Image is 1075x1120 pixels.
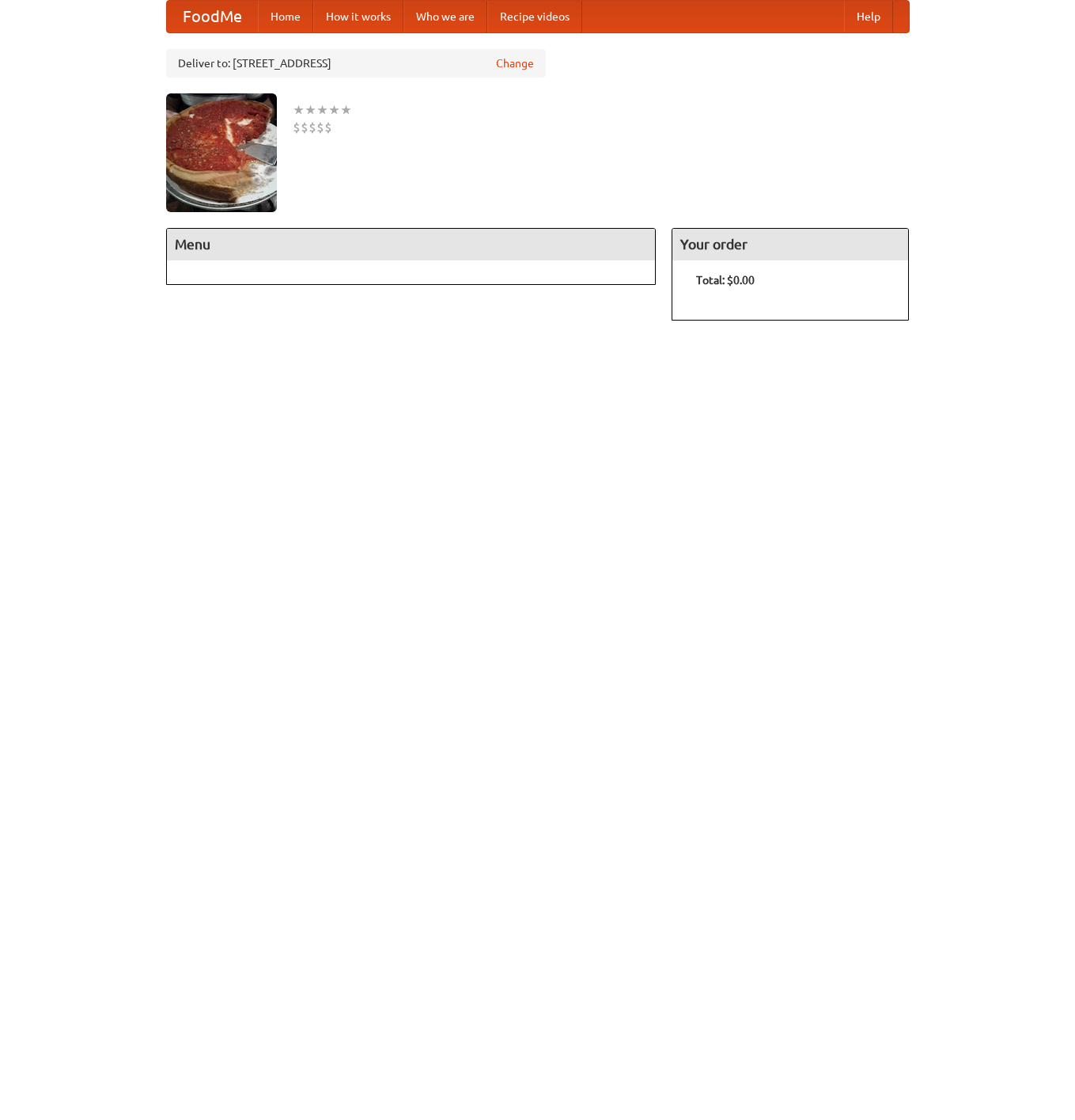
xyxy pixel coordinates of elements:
a: How it works [313,1,403,32]
li: ★ [328,101,340,119]
a: Change [496,55,534,71]
li: $ [308,119,316,136]
li: $ [324,119,332,136]
div: Deliver to: [STREET_ADDRESS] [166,49,546,78]
li: $ [301,119,308,136]
a: Who we are [403,1,487,32]
a: Help [844,1,893,32]
a: FoodMe [167,1,258,32]
a: Home [258,1,313,32]
li: ★ [316,101,328,119]
a: Recipe videos [487,1,582,32]
li: ★ [293,101,305,119]
li: ★ [305,101,316,119]
img: angular.jpg [166,93,277,212]
li: ★ [340,101,352,119]
li: $ [316,119,324,136]
b: Total: $0.00 [696,274,755,287]
h4: Menu [167,229,656,260]
h4: Your order [672,229,908,260]
li: $ [293,119,301,136]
